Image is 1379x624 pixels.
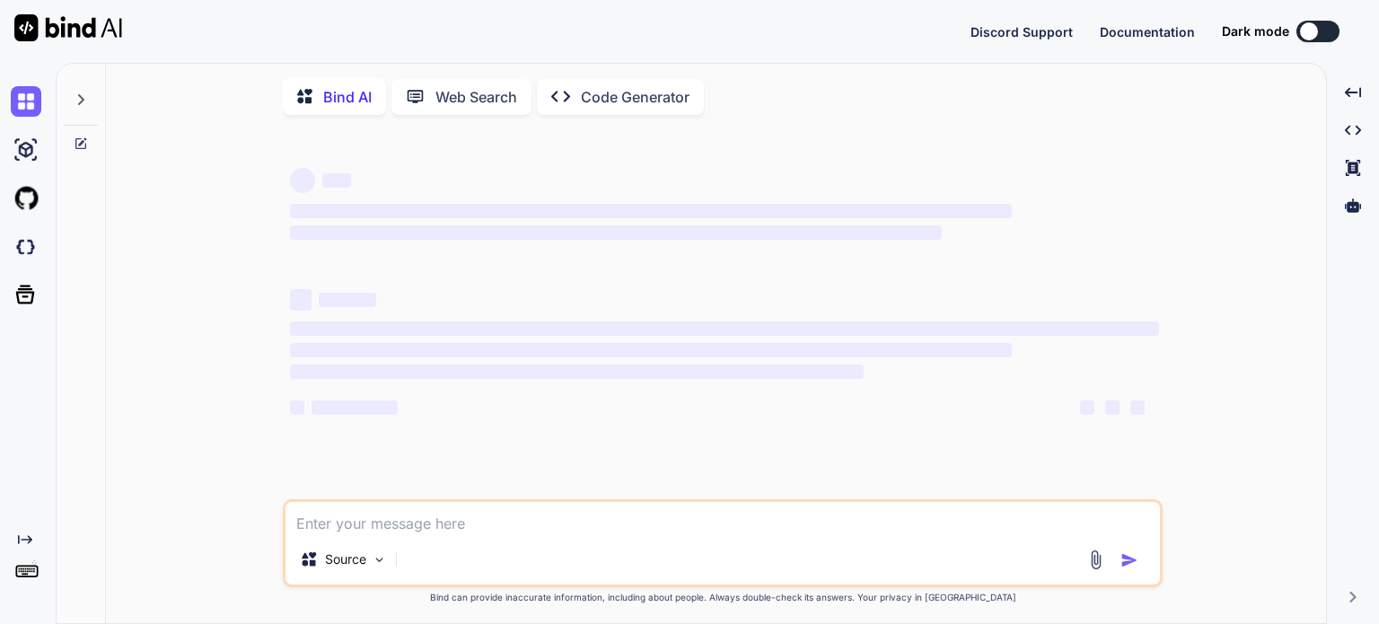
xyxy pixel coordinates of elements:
span: ‌ [290,321,1159,336]
span: ‌ [312,400,398,415]
img: Bind AI [14,14,122,41]
img: chat [11,86,41,117]
span: Dark mode [1222,22,1289,40]
span: ‌ [1130,400,1145,415]
span: ‌ [322,173,351,188]
span: ‌ [290,225,942,240]
p: Source [325,550,366,568]
img: attachment [1085,549,1106,570]
p: Bind can provide inaccurate information, including about people. Always double-check its answers.... [283,591,1163,604]
span: ‌ [290,168,315,193]
img: Pick Models [372,552,387,567]
span: ‌ [319,293,376,307]
img: icon [1120,551,1138,569]
span: ‌ [290,204,1011,218]
span: ‌ [290,400,304,415]
img: ai-studio [11,135,41,165]
span: ‌ [290,365,864,379]
span: ‌ [1080,400,1094,415]
span: ‌ [1105,400,1120,415]
p: Bind AI [323,86,372,108]
button: Documentation [1100,22,1195,41]
span: Documentation [1100,24,1195,40]
img: darkCloudIdeIcon [11,232,41,262]
p: Code Generator [581,86,689,108]
img: githubLight [11,183,41,214]
button: Discord Support [971,22,1073,41]
span: ‌ [290,343,1011,357]
span: ‌ [290,289,312,311]
span: Discord Support [971,24,1073,40]
p: Web Search [435,86,517,108]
